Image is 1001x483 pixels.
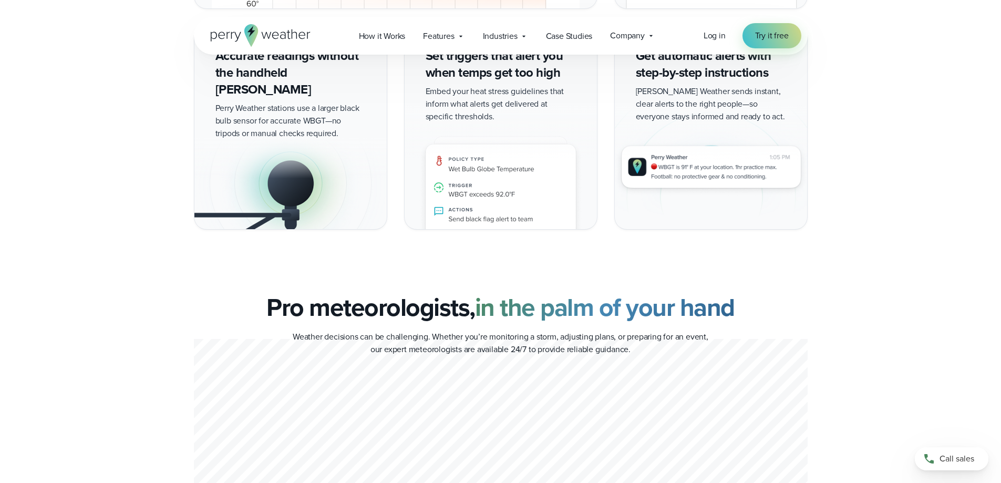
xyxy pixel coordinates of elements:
span: Features [423,30,454,43]
span: Log in [704,29,726,42]
span: Company [610,29,645,42]
strong: in the palm of your hand [475,289,735,326]
a: Case Studies [537,25,602,47]
span: Industries [483,30,518,43]
a: Log in [704,29,726,42]
span: Case Studies [546,30,593,43]
h2: Pro meteorologists, [266,293,735,322]
a: How it Works [350,25,415,47]
a: Call sales [915,447,988,470]
img: WBGT policies [405,104,597,229]
span: Call sales [940,453,974,465]
p: Weather decisions can be challenging. Whether you’re monitoring a storm, adjusting plans, or prep... [291,331,711,356]
span: Try it free [755,29,789,42]
span: How it Works [359,30,406,43]
a: Try it free [742,23,801,48]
